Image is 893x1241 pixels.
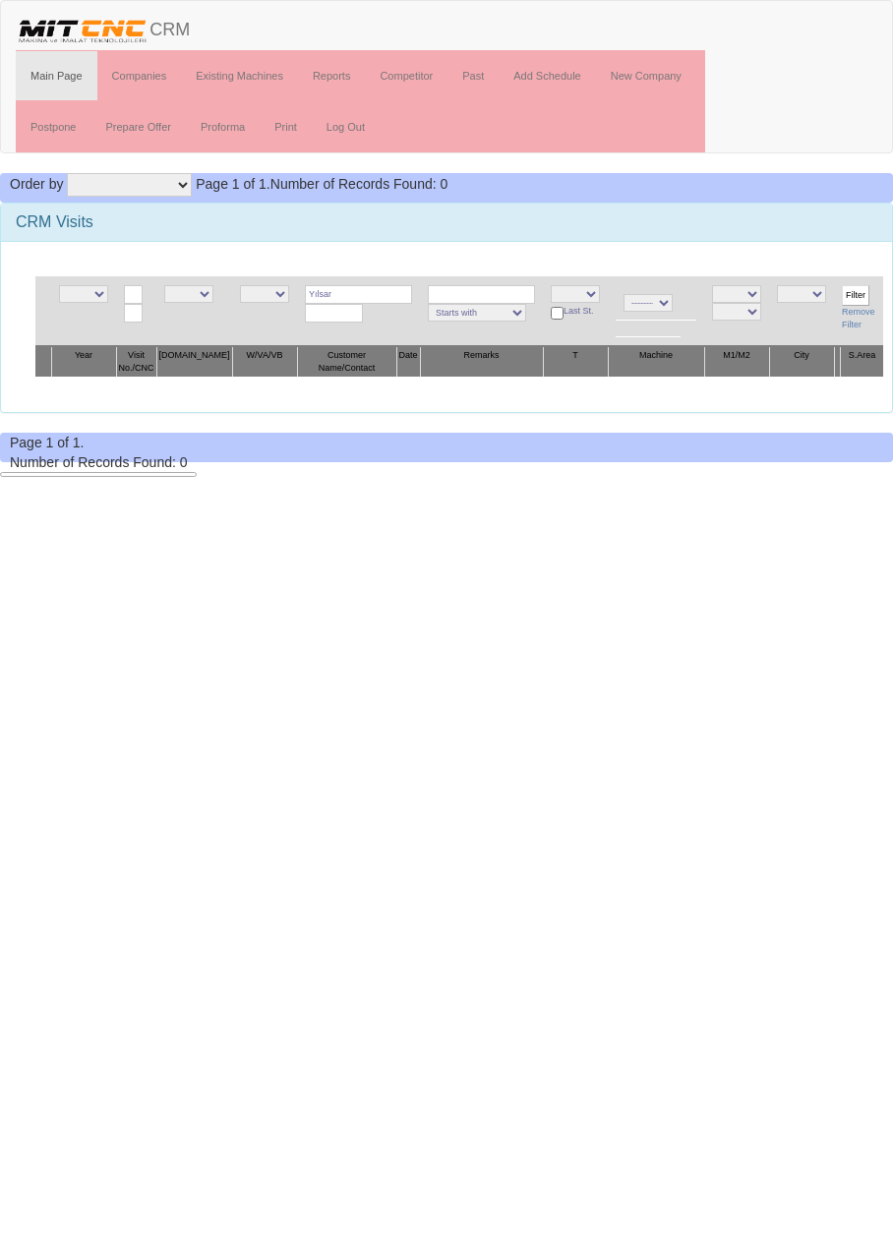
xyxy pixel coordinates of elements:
a: Postpone [16,102,90,151]
a: Existing Machines [181,51,298,100]
a: Remove Filter [842,307,875,329]
a: Print [260,102,312,151]
th: Year [51,346,116,378]
a: Add Schedule [499,51,596,100]
span: Page 1 of 1. [196,176,270,192]
a: Competitor [365,51,447,100]
th: W/VA/VB [232,346,297,378]
th: M1/M2 [704,346,769,378]
a: Main Page [16,51,97,100]
h3: CRM Visits [16,213,877,231]
a: Past [447,51,499,100]
a: New Company [596,51,696,100]
img: header.png [16,16,149,45]
th: City [769,346,834,378]
th: Customer Name/Contact [297,346,396,378]
span: Number of Records Found: 0 [10,454,188,470]
a: Reports [298,51,366,100]
th: [DOMAIN_NAME] [156,346,232,378]
td: Last St. [543,276,608,346]
span: Page 1 of 1. [10,435,85,450]
a: Companies [97,51,182,100]
input: Filter [842,285,869,306]
th: Date [396,346,420,378]
th: T [543,346,608,378]
span: Number of Records Found: 0 [196,176,447,192]
a: Log Out [312,102,380,151]
th: Machine [608,346,704,378]
th: S.Area [841,346,883,378]
a: CRM [1,1,205,50]
a: Proforma [186,102,260,151]
th: Visit No./CNC [116,346,156,378]
a: Prepare Offer [90,102,185,151]
th: Remarks [420,346,543,378]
